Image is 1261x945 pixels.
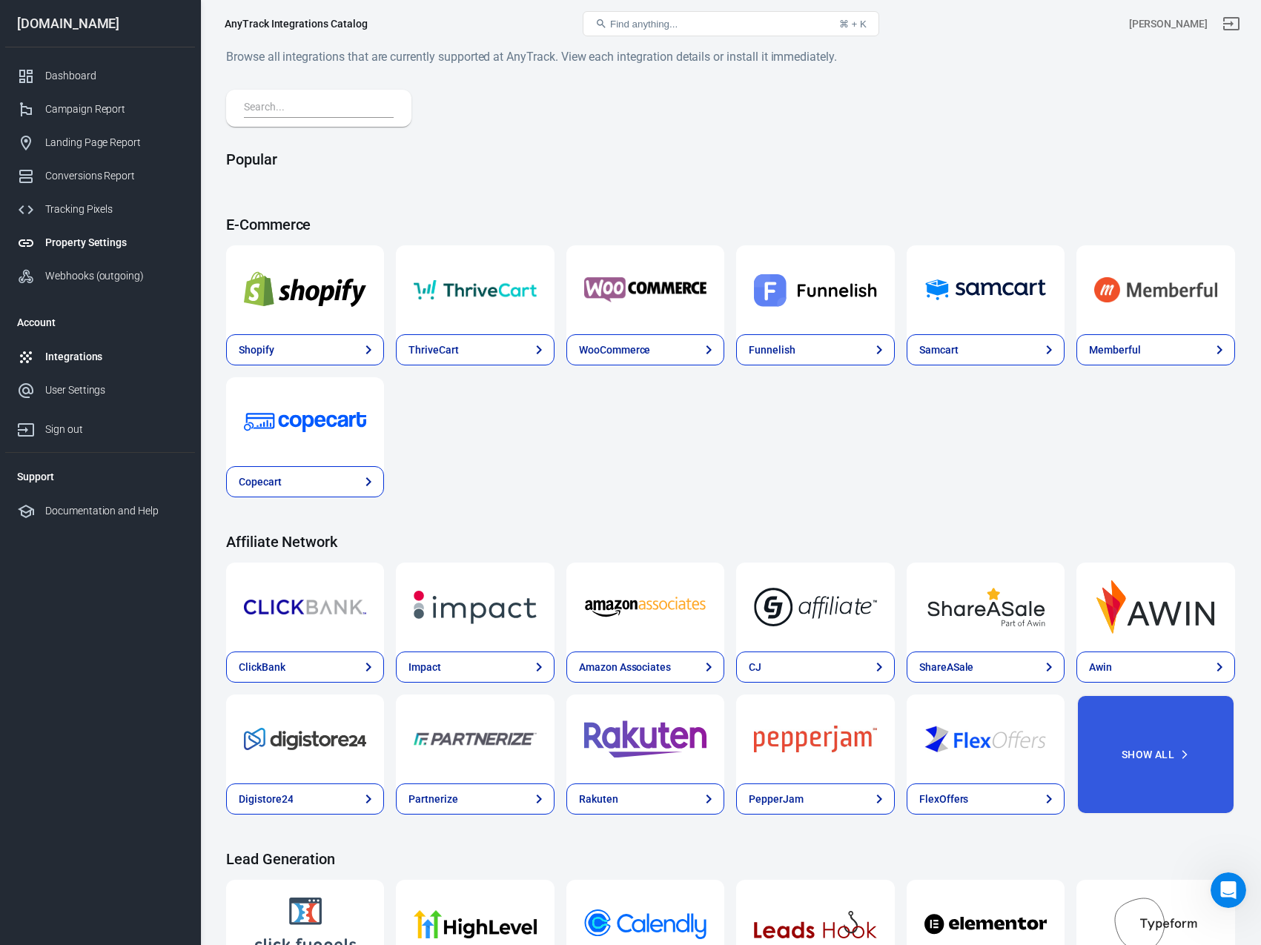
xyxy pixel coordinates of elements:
[919,342,959,358] div: Samcart
[1076,694,1234,815] button: Show All
[584,580,706,634] img: Amazon Associates
[239,474,282,490] div: Copecart
[244,712,366,766] img: Digistore24
[239,660,285,675] div: ClickBank
[5,93,195,126] a: Campaign Report
[566,245,724,334] a: WooCommerce
[1076,563,1234,651] a: Awin
[396,334,554,365] a: ThriveCart
[907,694,1065,783] a: FlexOffers
[583,11,879,36] button: Find anything...⌘ + K
[839,19,867,30] div: ⌘ + K
[736,563,894,651] a: CJ
[226,47,1235,66] h6: Browse all integrations that are currently supported at AnyTrack. View each integration details o...
[226,651,384,683] a: ClickBank
[408,342,459,358] div: ThriveCart
[736,783,894,815] a: PepperJam
[45,102,183,117] div: Campaign Report
[226,245,384,334] a: Shopify
[5,407,195,446] a: Sign out
[584,263,706,316] img: WooCommerce
[45,135,183,150] div: Landing Page Report
[45,235,183,251] div: Property Settings
[907,334,1065,365] a: Samcart
[919,792,969,807] div: FlexOffers
[226,850,1235,868] h4: Lead Generation
[749,792,804,807] div: PepperJam
[45,168,183,184] div: Conversions Report
[754,263,876,316] img: Funnelish
[408,660,441,675] div: Impact
[45,382,183,398] div: User Settings
[736,694,894,783] a: PepperJam
[226,563,384,651] a: ClickBank
[566,563,724,651] a: Amazon Associates
[5,193,195,226] a: Tracking Pixels
[226,377,384,466] a: Copecart
[566,651,724,683] a: Amazon Associates
[414,712,536,766] img: Partnerize
[5,374,195,407] a: User Settings
[579,792,618,807] div: Rakuten
[1214,6,1249,42] a: Sign out
[5,305,195,340] li: Account
[226,466,384,497] a: Copecart
[907,245,1065,334] a: Samcart
[5,159,195,193] a: Conversions Report
[226,334,384,365] a: Shopify
[45,349,183,365] div: Integrations
[414,580,536,634] img: Impact
[907,563,1065,651] a: ShareASale
[45,503,183,519] div: Documentation and Help
[754,712,876,766] img: PepperJam
[239,792,293,807] div: Digistore24
[1129,16,1208,32] div: Account id: XViTQVGg
[1094,263,1217,316] img: Memberful
[736,334,894,365] a: Funnelish
[5,226,195,259] a: Property Settings
[226,216,1235,233] h4: E-Commerce
[244,395,366,448] img: Copecart
[225,16,368,31] div: AnyTrack Integrations Catalog
[226,150,1235,168] h4: Popular
[5,259,195,293] a: Webhooks (outgoing)
[396,563,554,651] a: Impact
[244,580,366,634] img: ClickBank
[566,334,724,365] a: WooCommerce
[584,712,706,766] img: Rakuten
[396,783,554,815] a: Partnerize
[1076,651,1234,683] a: Awin
[736,245,894,334] a: Funnelish
[1076,334,1234,365] a: Memberful
[45,422,183,437] div: Sign out
[579,660,671,675] div: Amazon Associates
[244,99,388,118] input: Search...
[924,712,1047,766] img: FlexOffers
[566,783,724,815] a: Rakuten
[5,59,195,93] a: Dashboard
[45,68,183,84] div: Dashboard
[5,126,195,159] a: Landing Page Report
[754,580,876,634] img: CJ
[749,342,795,358] div: Funnelish
[1089,342,1141,358] div: Memberful
[239,342,274,358] div: Shopify
[736,651,894,683] a: CJ
[396,245,554,334] a: ThriveCart
[924,263,1047,316] img: Samcart
[244,263,366,316] img: Shopify
[749,660,761,675] div: CJ
[396,651,554,683] a: Impact
[45,202,183,217] div: Tracking Pixels
[408,792,458,807] div: Partnerize
[414,263,536,316] img: ThriveCart
[45,268,183,284] div: Webhooks (outgoing)
[5,17,195,30] div: [DOMAIN_NAME]
[924,580,1047,634] img: ShareASale
[5,340,195,374] a: Integrations
[907,783,1065,815] a: FlexOffers
[226,694,384,783] a: Digistore24
[610,19,678,30] span: Find anything...
[919,660,974,675] div: ShareASale
[1211,872,1246,908] iframe: Intercom live chat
